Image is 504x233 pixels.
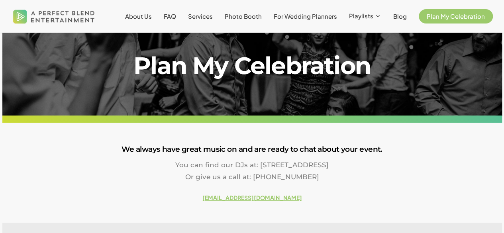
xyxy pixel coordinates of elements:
[225,13,262,20] a: Photo Booth
[274,12,337,20] span: For Wedding Planners
[188,13,213,20] a: Services
[185,173,319,181] span: Or give us a call at: [PHONE_NUMBER]
[427,12,485,20] span: Plan My Celebration
[393,12,407,20] span: Blog
[103,54,401,78] h1: Plan My Celebration
[225,12,262,20] span: Photo Booth
[175,161,329,169] span: You can find our DJs at: [STREET_ADDRESS]
[164,12,176,20] span: FAQ
[125,13,152,20] a: About Us
[419,13,493,20] a: Plan My Celebration
[164,13,176,20] a: FAQ
[349,12,373,20] span: Playlists
[11,3,97,29] img: A Perfect Blend Entertainment
[274,13,337,20] a: For Wedding Planners
[349,13,381,20] a: Playlists
[202,194,302,201] a: [EMAIL_ADDRESS][DOMAIN_NAME]
[125,12,152,20] span: About Us
[2,143,502,156] h3: We always have great music on and are ready to chat about your event.
[188,12,213,20] span: Services
[393,13,407,20] a: Blog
